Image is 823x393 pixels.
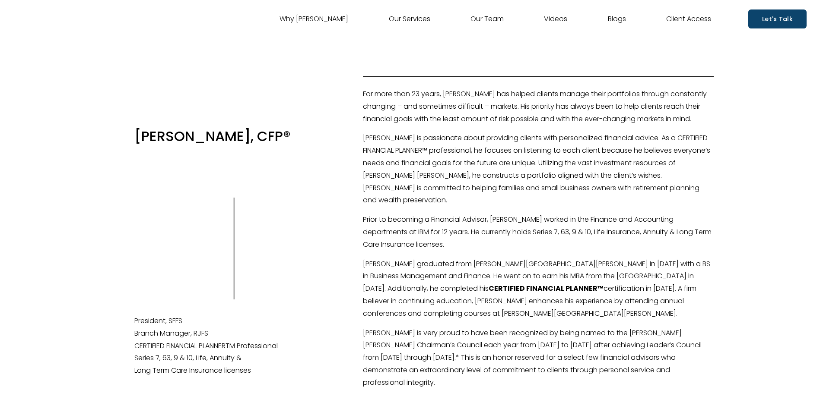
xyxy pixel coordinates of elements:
[363,327,714,389] p: [PERSON_NAME] is very proud to have been recognized by being named to the [PERSON_NAME] [PERSON_N...
[748,9,807,28] a: Let's Talk
[16,8,106,30] img: Sterling Fox Financial Services
[363,258,714,320] p: [PERSON_NAME] graduated from [PERSON_NAME][GEOGRAPHIC_DATA][PERSON_NAME] in [DATE] with a BS in B...
[470,12,504,26] a: Our Team
[134,127,333,145] h3: [PERSON_NAME], CFP®
[280,12,348,26] a: Why [PERSON_NAME]
[608,12,626,26] a: Blogs
[389,12,430,26] a: Our Services
[489,283,604,293] strong: CERTIFIED FINANCIAL PLANNER™
[363,132,714,207] p: [PERSON_NAME] is passionate about providing clients with personalized financial advice. As a CERT...
[666,12,711,26] a: Client Access
[363,214,714,251] p: Prior to becoming a Financial Advisor, [PERSON_NAME] worked in the Finance and Accounting departm...
[544,12,567,26] a: Videos
[363,88,714,125] p: For more than 23 years, [PERSON_NAME] has helped clients manage their portfolios through constant...
[134,315,333,377] p: President, SFFS Branch Manager, RJFS CERTIFIED FINANCIAL PLANNERTM Professional Series 7, 63, 9 &...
